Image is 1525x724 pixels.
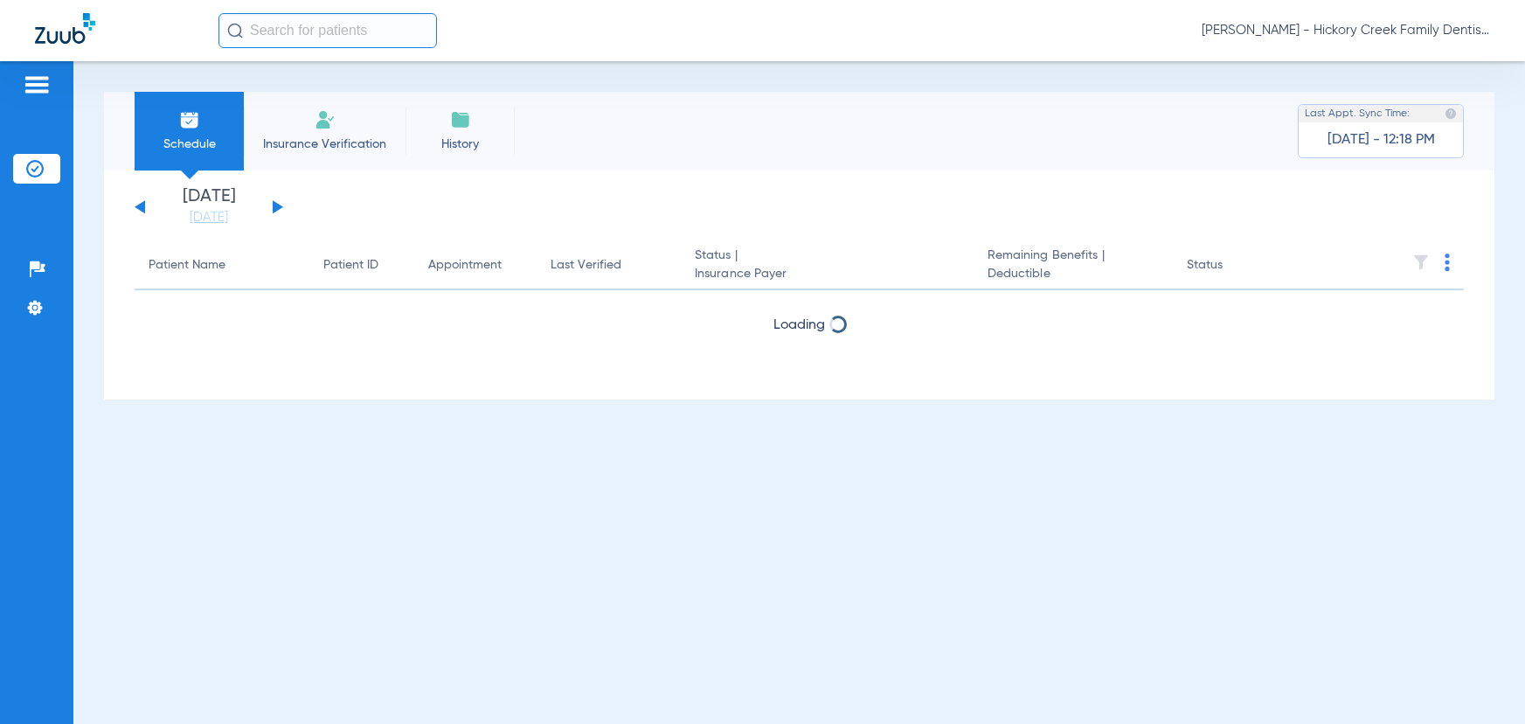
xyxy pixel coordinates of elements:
th: Status [1173,241,1291,290]
span: Insurance Payer [695,265,960,283]
div: Appointment [428,256,523,275]
img: Schedule [179,109,200,130]
div: Appointment [428,256,502,275]
div: Last Verified [551,256,667,275]
span: History [419,136,502,153]
th: Remaining Benefits | [974,241,1173,290]
input: Search for patients [218,13,437,48]
span: Schedule [148,136,231,153]
img: last sync help info [1445,108,1457,120]
div: Last Verified [551,256,621,275]
span: Loading [773,318,825,332]
th: Status | [681,241,974,290]
li: [DATE] [156,188,261,226]
img: Manual Insurance Verification [315,109,336,130]
span: [DATE] - 12:18 PM [1327,131,1435,149]
img: History [450,109,471,130]
span: Insurance Verification [257,136,392,153]
span: Last Appt. Sync Time: [1305,105,1410,122]
span: Deductible [988,265,1159,283]
div: Patient ID [323,256,400,275]
div: Patient Name [149,256,295,275]
img: hamburger-icon [23,74,51,95]
img: Zuub Logo [35,13,95,44]
a: [DATE] [156,209,261,226]
div: Patient ID [323,256,378,275]
div: Patient Name [149,256,225,275]
img: Search Icon [227,23,243,38]
img: group-dot-blue.svg [1445,254,1450,271]
span: [PERSON_NAME] - Hickory Creek Family Dentistry [1202,22,1490,39]
img: filter.svg [1412,254,1430,271]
